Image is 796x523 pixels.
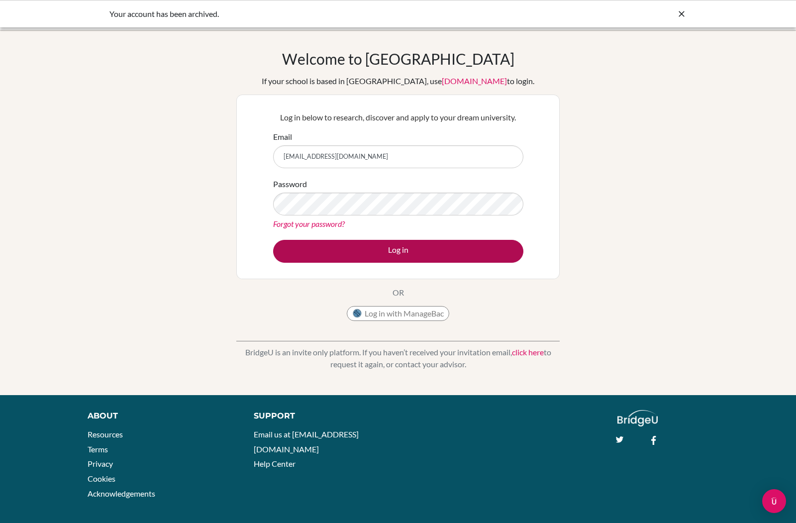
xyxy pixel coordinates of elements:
p: OR [393,287,404,299]
a: [DOMAIN_NAME] [442,76,507,86]
div: If your school is based in [GEOGRAPHIC_DATA], use to login. [262,75,534,87]
p: BridgeU is an invite only platform. If you haven’t received your invitation email, to request it ... [236,346,560,370]
a: Acknowledgements [88,489,155,498]
div: About [88,410,232,422]
a: Cookies [88,474,115,483]
a: Help Center [254,459,296,468]
label: Password [273,178,307,190]
a: Forgot your password? [273,219,345,228]
div: Your account has been archived. [109,8,537,20]
a: Resources [88,429,123,439]
a: Email us at [EMAIL_ADDRESS][DOMAIN_NAME] [254,429,359,454]
div: Open Intercom Messenger [762,489,786,513]
button: Log in with ManageBac [347,306,449,321]
h1: Welcome to [GEOGRAPHIC_DATA] [282,50,514,68]
a: click here [512,347,544,357]
button: Log in [273,240,523,263]
div: Support [254,410,387,422]
img: logo_white@2x-f4f0deed5e89b7ecb1c2cc34c3e3d731f90f0f143d5ea2071677605dd97b5244.png [617,410,658,426]
a: Terms [88,444,108,454]
p: Log in below to research, discover and apply to your dream university. [273,111,523,123]
a: Privacy [88,459,113,468]
label: Email [273,131,292,143]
